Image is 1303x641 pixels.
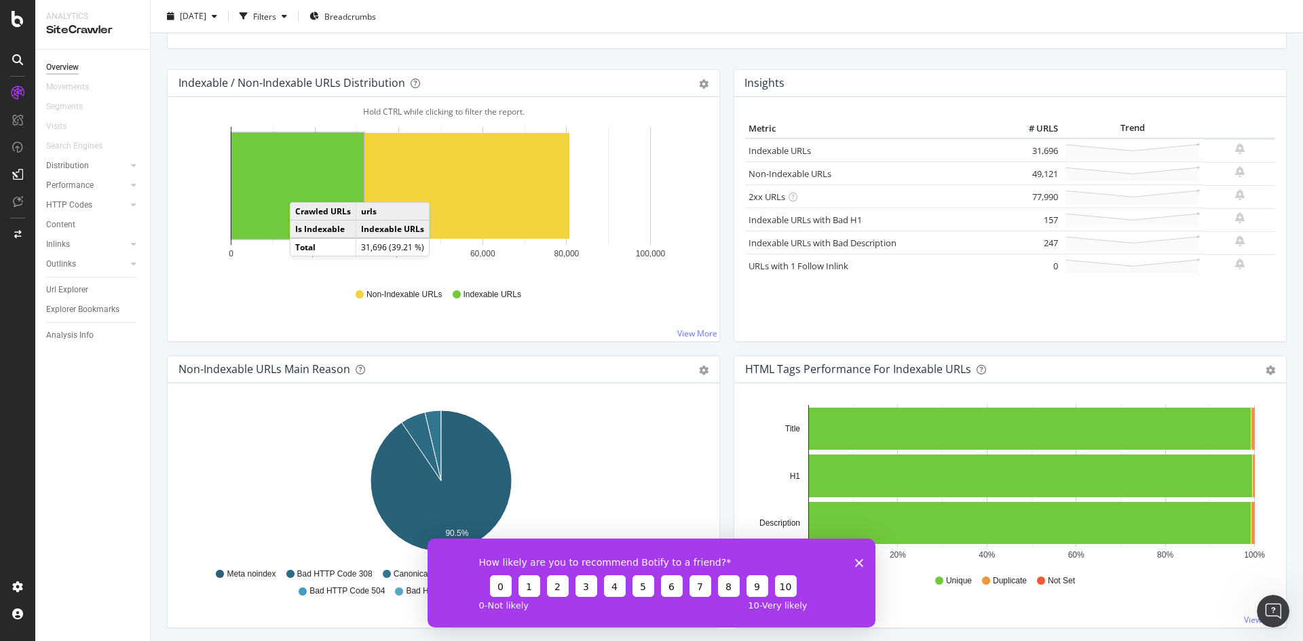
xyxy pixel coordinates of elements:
[946,575,972,587] span: Unique
[46,60,140,75] a: Overview
[699,79,709,89] div: gear
[46,119,67,134] div: Visits
[234,5,292,27] button: Filters
[744,74,785,92] h4: Insights
[428,539,875,627] iframe: Survey from Botify
[993,575,1027,587] span: Duplicate
[178,362,350,376] div: Non-Indexable URLs Main Reason
[290,238,356,256] td: Total
[178,405,704,562] svg: A chart.
[1007,138,1061,162] td: 31,696
[1007,162,1061,185] td: 49,121
[46,159,127,173] a: Distribution
[1007,231,1061,254] td: 247
[1007,185,1061,208] td: 77,990
[253,10,276,22] div: Filters
[1235,258,1245,269] div: bell-plus
[785,424,801,433] text: Title
[227,568,276,580] span: Meta noindex
[46,328,94,343] div: Analysis Info
[1257,595,1289,627] iframe: Intercom live chat
[46,257,127,271] a: Outlinks
[636,249,666,258] text: 100,000
[1244,550,1265,560] text: 100%
[1157,550,1173,560] text: 80%
[677,328,717,339] a: View More
[1048,575,1075,587] span: Not Set
[178,119,704,276] svg: A chart.
[749,191,785,203] a: 2xx URLs
[890,550,906,560] text: 20%
[790,471,801,481] text: H1
[749,144,811,157] a: Indexable URLs
[356,220,430,238] td: Indexable URLs
[749,214,862,226] a: Indexable URLs with Bad H1
[46,119,80,134] a: Visits
[46,100,83,114] div: Segments
[1235,189,1245,200] div: bell-plus
[297,568,373,580] span: Bad HTTP Code 308
[1061,119,1204,139] th: Trend
[46,60,79,75] div: Overview
[366,289,442,300] span: Non-Indexable URLs
[749,168,831,180] a: Non-Indexable URLs
[406,585,481,597] span: Bad HTTP Code 404
[46,139,116,153] a: Search Engines
[324,10,376,22] span: Breadcrumbs
[162,5,223,27] button: [DATE]
[745,119,1007,139] th: Metric
[1235,212,1245,223] div: bell-plus
[46,80,102,94] a: Movements
[290,220,356,238] td: Is Indexable
[180,10,206,22] span: 2025 Oct. 8th
[46,11,139,22] div: Analytics
[46,283,140,297] a: Url Explorer
[46,100,96,114] a: Segments
[1244,614,1284,625] a: View More
[46,80,89,94] div: Movements
[46,218,75,232] div: Content
[464,289,521,300] span: Indexable URLs
[46,303,140,317] a: Explorer Bookmarks
[290,203,356,220] td: Crawled URLs
[394,568,468,580] span: Canonical Not Equal
[46,283,88,297] div: Url Explorer
[46,328,140,343] a: Analysis Info
[749,260,848,272] a: URLs with 1 Follow Inlink
[745,405,1270,562] svg: A chart.
[46,198,92,212] div: HTTP Codes
[445,528,468,538] text: 90.5%
[1235,143,1245,154] div: bell-plus
[46,218,140,232] a: Content
[386,249,411,258] text: 40,000
[1007,208,1061,231] td: 157
[46,178,94,193] div: Performance
[1068,550,1084,560] text: 60%
[46,257,76,271] div: Outlinks
[1266,366,1275,375] div: gear
[309,585,385,597] span: Bad HTTP Code 504
[554,249,580,258] text: 80,000
[749,237,896,249] a: Indexable URLs with Bad Description
[356,238,430,256] td: 31,696 (39.21 %)
[46,237,127,252] a: Inlinks
[699,366,709,375] div: gear
[46,139,102,153] div: Search Engines
[1235,166,1245,177] div: bell-plus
